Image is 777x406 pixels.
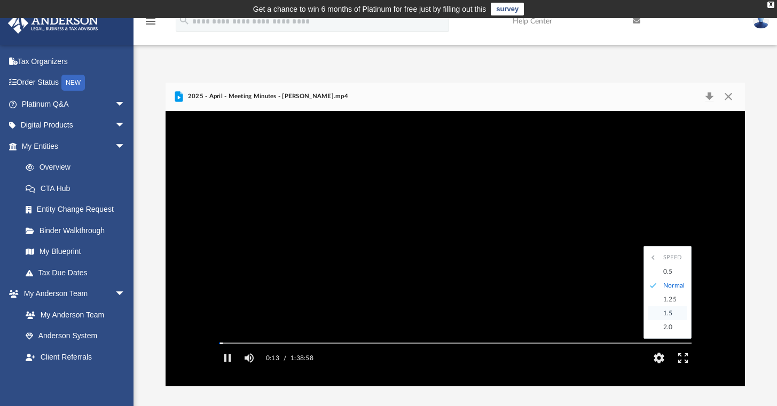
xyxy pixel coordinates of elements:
div: 2.0 [658,320,687,334]
span: arrow_drop_down [115,283,136,305]
i: search [178,14,190,26]
a: Tax Due Dates [15,262,142,283]
div: NEW [61,75,85,91]
img: Anderson Advisors Platinum Portal [5,13,101,34]
div: Speed [658,251,687,265]
div: Preview [166,83,745,386]
label: 0:13 [266,347,279,369]
span: / [284,347,286,369]
a: My Blueprint [15,241,136,262]
button: Settings [647,347,671,369]
span: 2025 - April - Meeting Minutes - [PERSON_NAME].mp4 [185,92,348,101]
span: arrow_drop_down [115,93,136,115]
div: Get a chance to win 6 months of Platinum for free just by filling out this [253,3,486,15]
a: Binder Walkthrough [15,220,142,241]
a: Tax Organizers [7,51,142,72]
button: Enter fullscreen [671,347,695,369]
a: survey [491,3,524,15]
div: 1.5 [658,306,687,320]
a: My Documentsarrow_drop_down [7,368,136,389]
a: Platinum Q&Aarrow_drop_down [7,93,142,115]
div: File preview [166,111,745,386]
div: Normal [658,278,687,292]
button: Download [700,89,719,104]
a: Overview [15,157,142,178]
span: arrow_drop_down [115,368,136,389]
a: My Anderson Teamarrow_drop_down [7,283,136,305]
a: CTA Hub [15,178,142,199]
i: menu [144,15,157,28]
button: Mute [240,347,259,369]
a: Anderson System [15,325,136,347]
a: Order StatusNEW [7,72,142,94]
a: Client Referrals [15,346,136,368]
a: Entity Change Request [15,199,142,220]
div: Media Slider [210,339,700,347]
span: arrow_drop_down [115,136,136,157]
a: Digital Productsarrow_drop_down [7,115,142,136]
div: 1.25 [658,292,687,306]
button: Close [718,89,737,104]
img: User Pic [753,13,769,29]
div: close [767,2,774,8]
a: My Anderson Team [15,304,131,325]
a: My Entitiesarrow_drop_down [7,136,142,157]
div: 0.5 [658,265,687,278]
label: 1:38:58 [291,347,313,369]
a: menu [144,20,157,28]
span: arrow_drop_down [115,115,136,137]
button: Pause [216,347,240,369]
